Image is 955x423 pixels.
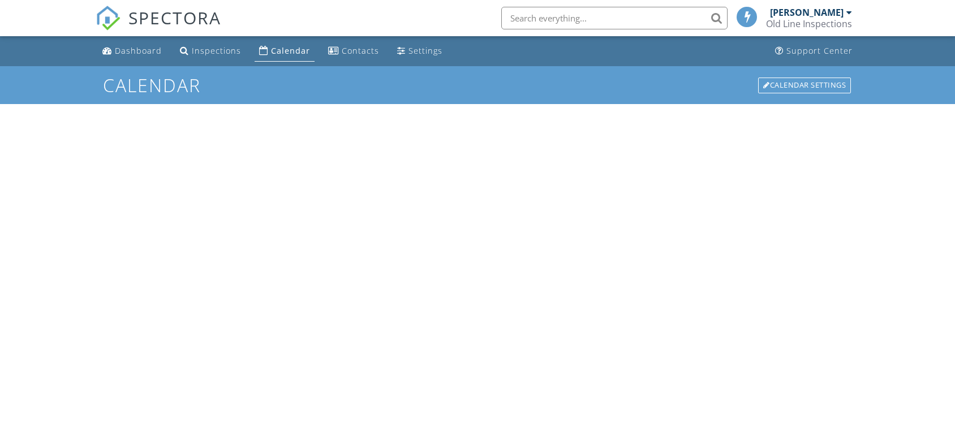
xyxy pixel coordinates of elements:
[271,45,310,56] div: Calendar
[501,7,728,29] input: Search everything...
[757,76,852,94] a: Calendar Settings
[771,41,857,62] a: Support Center
[766,18,852,29] div: Old Line Inspections
[128,6,221,29] span: SPECTORA
[342,45,379,56] div: Contacts
[758,77,851,93] div: Calendar Settings
[115,45,162,56] div: Dashboard
[393,41,447,62] a: Settings
[175,41,246,62] a: Inspections
[786,45,853,56] div: Support Center
[408,45,442,56] div: Settings
[255,41,315,62] a: Calendar
[98,41,166,62] a: Dashboard
[96,6,121,31] img: The Best Home Inspection Software - Spectora
[770,7,844,18] div: [PERSON_NAME]
[103,75,853,95] h1: Calendar
[192,45,241,56] div: Inspections
[324,41,384,62] a: Contacts
[96,15,221,39] a: SPECTORA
